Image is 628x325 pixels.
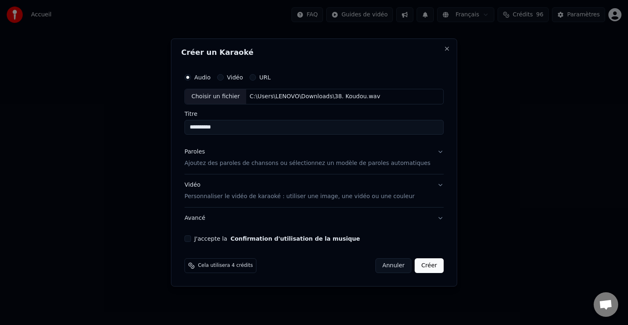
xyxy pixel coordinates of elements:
[184,208,444,229] button: Avancé
[198,262,253,269] span: Cela utilisera 4 crédits
[184,141,444,174] button: ParolesAjoutez des paroles de chansons ou sélectionnez un modèle de paroles automatiques
[259,74,271,80] label: URL
[227,74,243,80] label: Vidéo
[184,111,444,117] label: Titre
[181,49,447,56] h2: Créer un Karaoké
[184,148,205,156] div: Paroles
[184,174,444,207] button: VidéoPersonnaliser le vidéo de karaoké : utiliser une image, une vidéo ou une couleur
[184,159,431,167] p: Ajoutez des paroles de chansons ou sélectionnez un modèle de paroles automatiques
[194,236,360,241] label: J'accepte la
[247,93,384,101] div: C:\Users\LENOVO\Downloads\38. Koudou.wav
[231,236,360,241] button: J'accepte la
[415,258,444,273] button: Créer
[184,192,415,201] p: Personnaliser le vidéo de karaoké : utiliser une image, une vidéo ou une couleur
[194,74,211,80] label: Audio
[375,258,411,273] button: Annuler
[184,181,415,201] div: Vidéo
[185,89,246,104] div: Choisir un fichier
